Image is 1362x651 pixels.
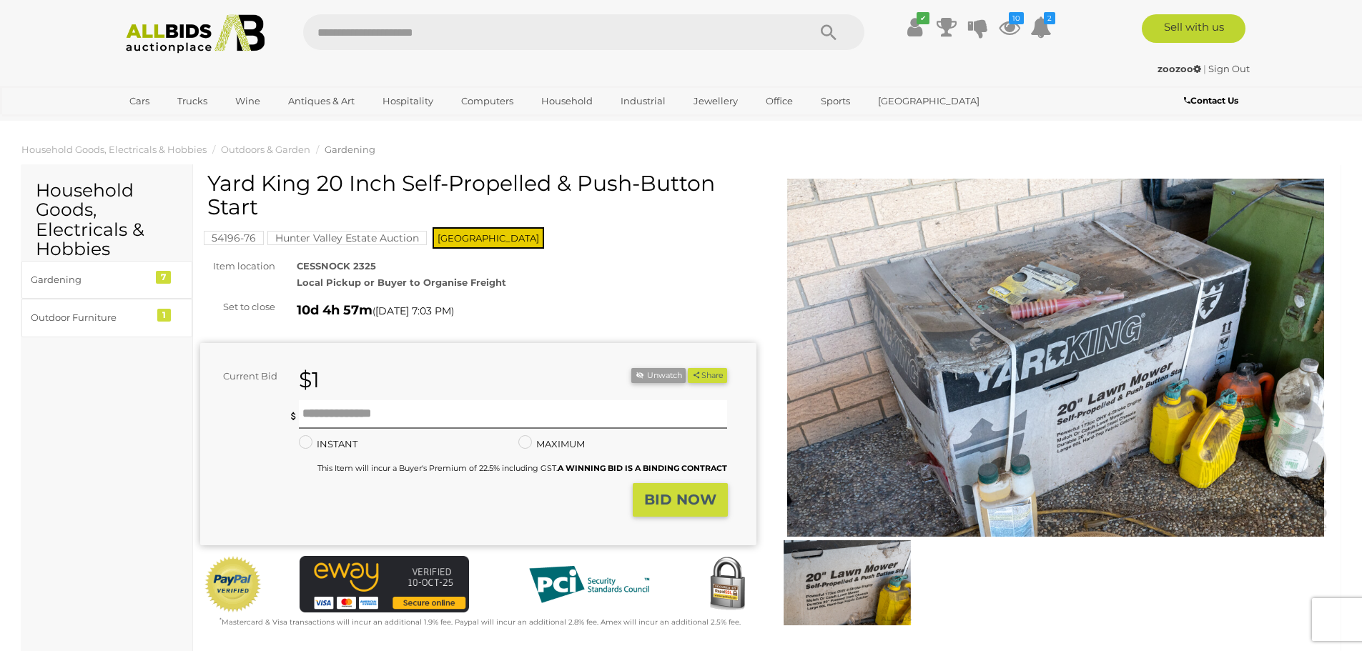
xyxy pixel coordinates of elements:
[204,231,264,245] mark: 54196-76
[21,144,207,155] a: Household Goods, Electricals & Hobbies
[221,144,310,155] a: Outdoors & Garden
[156,271,171,284] div: 7
[518,436,585,452] label: MAXIMUM
[917,12,929,24] i: ✔
[611,89,675,113] a: Industrial
[1044,12,1055,24] i: 2
[756,89,802,113] a: Office
[21,261,192,299] a: Gardening 7
[1208,63,1250,74] a: Sign Out
[778,179,1334,537] img: Yard King 20 Inch Self-Propelled & Push-Button Start
[1009,12,1024,24] i: 10
[207,172,753,219] h1: Yard King 20 Inch Self-Propelled & Push-Button Start
[204,232,264,244] a: 54196-76
[904,14,926,40] a: ✔
[325,144,375,155] a: Gardening
[518,556,661,613] img: PCI DSS compliant
[219,617,741,627] small: Mastercard & Visa transactions will incur an additional 1.9% fee. Paypal will incur an additional...
[684,89,747,113] a: Jewellery
[189,258,286,274] div: Item location
[1158,63,1201,74] strong: zoozoo
[372,305,454,317] span: ( )
[297,302,372,318] strong: 10d 4h 57m
[1030,14,1052,40] a: 2
[267,232,427,244] a: Hunter Valley Estate Auction
[168,89,217,113] a: Trucks
[644,491,716,508] strong: BID NOW
[21,299,192,337] a: Outdoor Furniture 1
[452,89,523,113] a: Computers
[226,89,270,113] a: Wine
[999,14,1020,40] a: 10
[532,89,602,113] a: Household
[120,89,159,113] a: Cars
[375,304,451,317] span: [DATE] 7:03 PM
[118,14,273,54] img: Allbids.com.au
[811,89,859,113] a: Sports
[793,14,864,50] button: Search
[1142,14,1245,43] a: Sell with us
[1184,95,1238,106] b: Contact Us
[157,309,171,322] div: 1
[299,367,320,393] strong: $1
[297,277,506,288] strong: Local Pickup or Buyer to Organise Freight
[631,368,686,383] button: Unwatch
[781,540,913,625] img: Yard King 20 Inch Self-Propelled & Push-Button Start
[267,231,427,245] mark: Hunter Valley Estate Auction
[1203,63,1206,74] span: |
[1184,93,1242,109] a: Contact Us
[189,299,286,315] div: Set to close
[373,89,443,113] a: Hospitality
[204,556,262,613] img: Official PayPal Seal
[279,89,364,113] a: Antiques & Art
[688,368,727,383] button: Share
[36,181,178,259] h2: Household Goods, Electricals & Hobbies
[631,368,686,383] li: Unwatch this item
[433,227,544,249] span: [GEOGRAPHIC_DATA]
[699,556,756,613] img: Secured by Rapid SSL
[299,436,357,452] label: INSTANT
[200,368,288,384] div: Current Bid
[558,463,727,473] b: A WINNING BID IS A BINDING CONTRACT
[31,272,149,288] div: Gardening
[869,89,989,113] a: [GEOGRAPHIC_DATA]
[633,483,728,517] button: BID NOW
[297,260,376,272] strong: CESSNOCK 2325
[1158,63,1203,74] a: zoozoo
[300,556,469,612] img: eWAY Payment Gateway
[31,309,149,326] div: Outdoor Furniture
[317,463,727,473] small: This Item will incur a Buyer's Premium of 22.5% including GST.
